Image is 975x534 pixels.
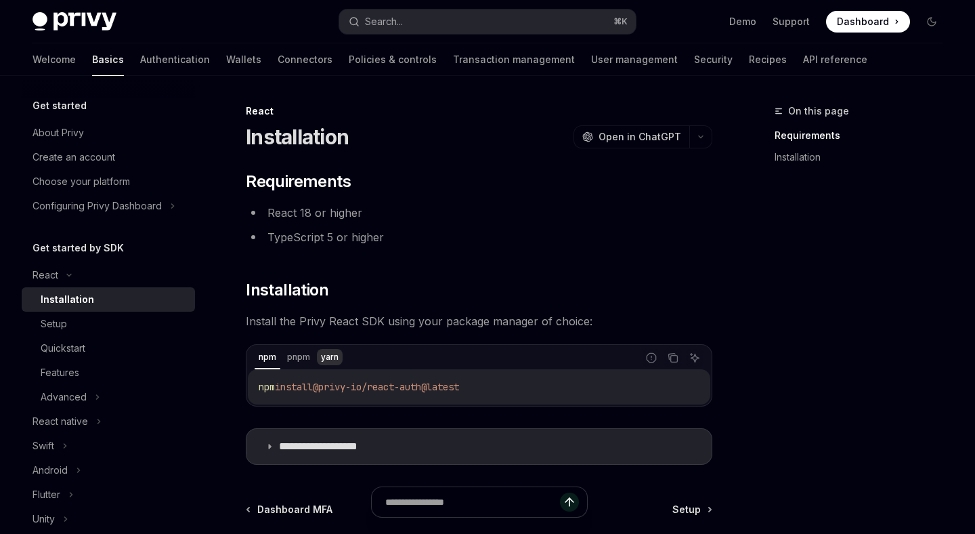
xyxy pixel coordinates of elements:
[729,15,756,28] a: Demo
[32,487,60,503] div: Flutter
[453,43,575,76] a: Transaction management
[573,125,689,148] button: Open in ChatGPT
[275,381,313,393] span: install
[591,43,678,76] a: User management
[226,43,261,76] a: Wallets
[826,11,910,33] a: Dashboard
[32,43,76,76] a: Welcome
[22,361,195,385] a: Features
[246,228,712,247] li: TypeScript 5 or higher
[22,169,195,194] a: Choose your platform
[140,43,210,76] a: Authentication
[32,413,88,430] div: React native
[32,149,115,165] div: Create an account
[773,15,810,28] a: Support
[278,43,332,76] a: Connectors
[339,9,635,34] button: Search...⌘K
[32,438,54,454] div: Swift
[385,487,560,517] input: Ask a question...
[41,291,94,308] div: Installation
[694,43,733,76] a: Security
[246,104,712,118] div: React
[32,198,162,214] div: Configuring Privy Dashboard
[32,462,68,478] div: Android
[92,43,124,76] a: Basics
[246,312,712,331] span: Install the Privy React SDK using your package manager of choice:
[22,194,195,218] button: Configuring Privy Dashboard
[32,12,116,31] img: dark logo
[22,121,195,145] a: About Privy
[246,125,349,149] h1: Installation
[41,340,85,356] div: Quickstart
[32,98,87,114] h5: Get started
[32,173,130,190] div: Choose your platform
[613,16,628,27] span: ⌘ K
[246,203,712,222] li: React 18 or higher
[921,11,942,33] button: Toggle dark mode
[22,263,195,287] button: React
[41,389,87,405] div: Advanced
[41,316,67,332] div: Setup
[22,458,195,482] button: Android
[32,511,55,527] div: Unity
[259,381,275,393] span: npm
[246,279,328,301] span: Installation
[283,349,314,365] div: pnpm
[599,130,681,144] span: Open in ChatGPT
[22,434,195,458] button: Swift
[22,385,195,409] button: Advanced
[22,409,195,434] button: React native
[686,349,703,367] button: Ask AI
[22,507,195,531] button: Unity
[749,43,787,76] a: Recipes
[22,336,195,361] a: Quickstart
[313,381,459,393] span: @privy-io/react-auth@latest
[32,240,124,256] h5: Get started by SDK
[560,493,579,512] button: Send message
[22,312,195,336] a: Setup
[246,171,351,192] span: Requirements
[788,103,849,119] span: On this page
[365,14,403,30] div: Search...
[775,125,953,146] a: Requirements
[803,43,867,76] a: API reference
[349,43,437,76] a: Policies & controls
[32,267,58,283] div: React
[255,349,280,365] div: npm
[837,15,889,28] span: Dashboard
[41,365,79,381] div: Features
[317,349,343,365] div: yarn
[22,145,195,169] a: Create an account
[775,146,953,168] a: Installation
[22,287,195,312] a: Installation
[32,125,84,141] div: About Privy
[643,349,660,367] button: Report incorrect code
[664,349,682,367] button: Copy the contents from the code block
[22,482,195,507] button: Flutter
